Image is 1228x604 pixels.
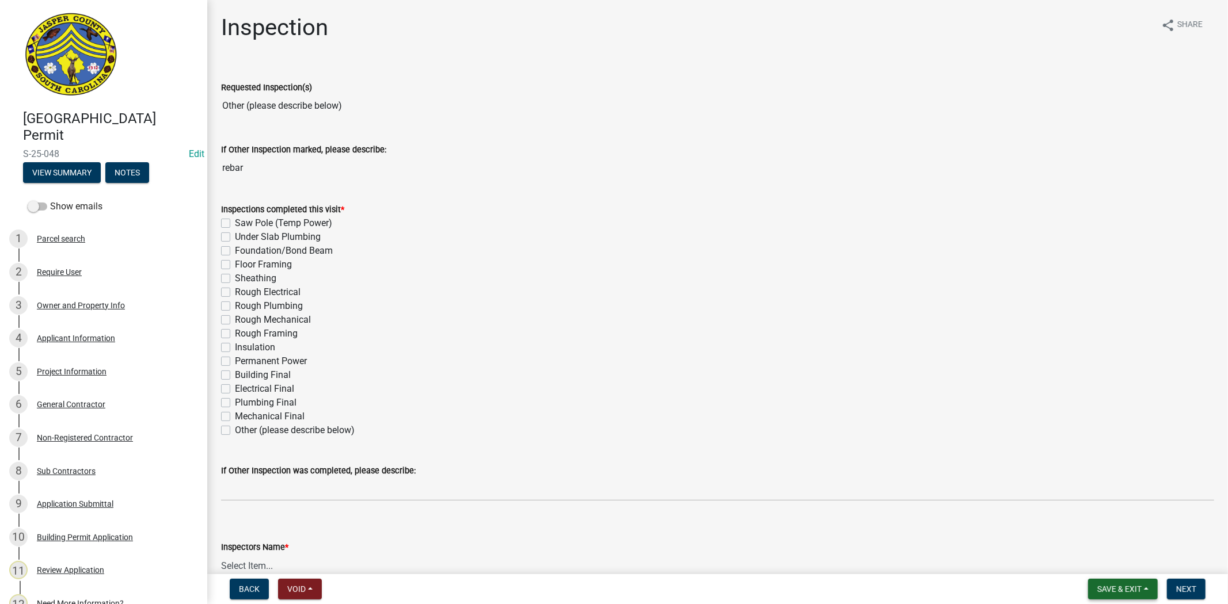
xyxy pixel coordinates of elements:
span: Back [239,584,260,594]
div: 7 [9,429,28,447]
div: 6 [9,395,28,414]
div: General Contractor [37,400,105,408]
div: Sub Contractors [37,467,96,475]
label: Rough Electrical [235,285,301,299]
label: Under Slab Plumbing [235,230,321,244]
span: Share [1177,18,1203,32]
h1: Inspection [221,14,328,41]
label: Requested Inspection(s) [221,84,312,92]
div: Owner and Property Info [37,301,125,309]
div: 5 [9,362,28,381]
button: Save & Exit [1088,579,1158,599]
label: If Other Inspection was completed, please describe: [221,467,416,475]
div: 9 [9,495,28,513]
label: Saw Pole (Temp Power) [235,216,332,230]
button: View Summary [23,162,101,183]
label: Building Final [235,368,291,382]
label: Plumbing Final [235,396,296,410]
div: 10 [9,528,28,546]
label: Permanent Power [235,354,307,368]
label: Electrical Final [235,382,294,396]
label: Sheathing [235,272,276,285]
button: shareShare [1152,14,1212,36]
label: If Other Inspection marked, please describe: [221,146,386,154]
div: Applicant Information [37,334,115,342]
wm-modal-confirm: Notes [105,169,149,178]
div: 8 [9,462,28,480]
a: Edit [189,148,204,159]
button: Notes [105,162,149,183]
div: Application Submittal [37,500,113,508]
div: Non-Registered Contractor [37,434,133,442]
label: Inspections completed this visit [221,206,344,214]
label: Show emails [28,200,102,213]
div: Building Permit Application [37,533,133,541]
span: S-25-048 [23,148,184,159]
label: Rough Framing [235,327,298,341]
span: Next [1176,584,1196,594]
label: Floor Framing [235,258,292,272]
i: share [1161,18,1175,32]
span: Void [287,584,306,594]
label: Mechanical Final [235,410,305,423]
label: Foundation/Bond Beam [235,244,333,258]
div: Project Information [37,368,107,376]
label: Rough Plumbing [235,299,303,313]
div: 2 [9,263,28,281]
div: 1 [9,230,28,248]
div: Require User [37,268,82,276]
wm-modal-confirm: Summary [23,169,101,178]
button: Next [1167,579,1206,599]
h4: [GEOGRAPHIC_DATA] Permit [23,110,198,144]
label: Insulation [235,341,275,354]
div: Review Application [37,566,104,574]
img: Jasper County, South Carolina [23,12,119,98]
button: Void [278,579,322,599]
div: Parcel search [37,235,85,243]
label: Inspectors Name [221,544,288,552]
label: Rough Mechanical [235,313,311,327]
wm-modal-confirm: Edit Application Number [189,148,204,159]
div: 3 [9,296,28,315]
div: 11 [9,561,28,579]
label: Other (please describe below) [235,423,355,437]
button: Back [230,579,269,599]
div: 4 [9,329,28,347]
span: Save & Exit [1097,584,1142,594]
